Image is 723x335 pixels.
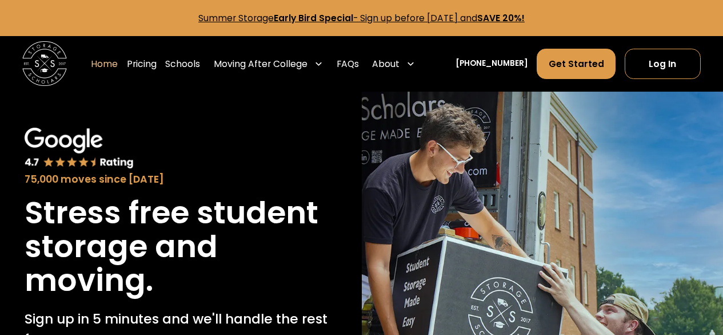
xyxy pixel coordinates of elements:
a: Home [91,48,118,80]
a: FAQs [337,48,359,80]
a: Summer StorageEarly Bird Special- Sign up before [DATE] andSAVE 20%! [198,12,525,24]
a: home [22,41,67,86]
div: About [368,48,420,80]
img: Google 4.7 star rating [25,128,134,170]
a: [PHONE_NUMBER] [456,58,528,70]
a: Log In [625,49,701,79]
a: Pricing [127,48,157,80]
strong: SAVE 20%! [477,12,525,24]
div: About [372,57,400,70]
strong: Early Bird Special [274,12,353,24]
div: Moving After College [209,48,327,80]
div: 75,000 moves since [DATE] [25,172,337,187]
img: Storage Scholars main logo [22,41,67,86]
a: Get Started [537,49,616,79]
a: Schools [165,48,200,80]
h1: Stress free student storage and moving. [25,196,337,297]
div: Moving After College [214,57,307,70]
